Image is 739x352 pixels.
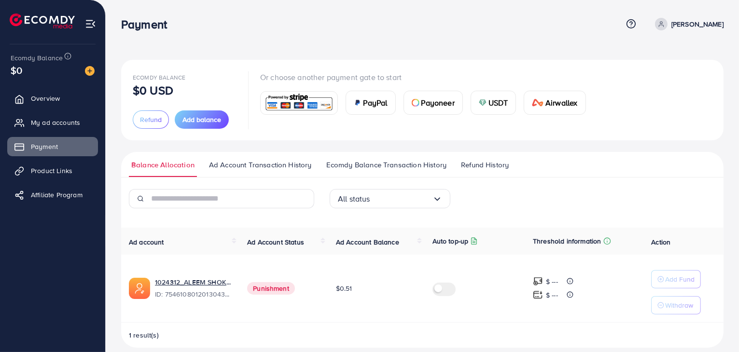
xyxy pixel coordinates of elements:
img: card [412,99,419,107]
div: <span class='underline'>1024312_ALEEM SHOKAT_1756965660811</span></br>7546108012013043720 [155,277,232,299]
p: Auto top-up [432,235,469,247]
span: Balance Allocation [131,160,195,170]
span: Ad Account Balance [336,237,399,247]
span: $0.51 [336,284,352,293]
a: cardAirwallex [524,91,586,115]
span: Product Links [31,166,72,176]
a: Product Links [7,161,98,180]
span: ID: 7546108012013043720 [155,289,232,299]
span: Punishment [247,282,295,295]
span: Action [651,237,670,247]
p: $ --- [546,276,558,287]
a: cardUSDT [471,91,516,115]
span: $0 [11,63,22,77]
img: logo [10,14,75,28]
span: Refund [140,115,162,124]
img: card [354,99,362,107]
p: $0 USD [133,84,173,96]
span: Ecomdy Balance [11,53,63,63]
a: cardPayPal [346,91,396,115]
span: 1 result(s) [129,330,159,340]
span: Refund History [461,160,509,170]
a: cardPayoneer [404,91,463,115]
span: My ad accounts [31,118,80,127]
span: Ad Account Status [247,237,304,247]
p: [PERSON_NAME] [671,18,724,30]
img: top-up amount [533,276,543,286]
img: card [532,99,544,107]
a: [PERSON_NAME] [651,18,724,30]
span: Overview [31,94,60,103]
a: 1024312_ALEEM SHOKAT_1756965660811 [155,277,232,287]
a: Affiliate Program [7,185,98,204]
p: $ --- [546,289,558,301]
img: menu [85,18,96,29]
span: Ecomdy Balance Transaction History [326,160,446,170]
button: Withdraw [651,296,701,314]
input: Search for option [370,191,432,206]
a: My ad accounts [7,113,98,132]
span: All status [338,191,370,206]
button: Add Fund [651,270,701,288]
h3: Payment [121,17,175,31]
button: Refund [133,110,169,129]
a: Overview [7,89,98,108]
span: Ad account [129,237,164,247]
p: Add Fund [665,273,695,285]
span: Ad Account Transaction History [209,160,312,170]
span: USDT [488,97,508,108]
div: Search for option [330,189,450,208]
span: Airwallex [545,97,577,108]
a: Payment [7,137,98,156]
img: ic-ads-acc.e4c84228.svg [129,278,150,299]
img: image [85,66,95,76]
p: Threshold information [533,235,601,247]
button: Add balance [175,110,229,129]
span: Ecomdy Balance [133,73,185,81]
img: top-up amount [533,290,543,300]
span: PayPal [363,97,388,108]
iframe: Chat [698,309,732,345]
img: card [264,93,335,113]
span: Payoneer [421,97,455,108]
span: Affiliate Program [31,190,83,200]
span: Payment [31,142,58,151]
span: Add balance [182,115,221,124]
a: card [260,91,338,115]
p: Or choose another payment gate to start [260,71,594,83]
p: Withdraw [665,299,693,311]
img: card [479,99,487,107]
